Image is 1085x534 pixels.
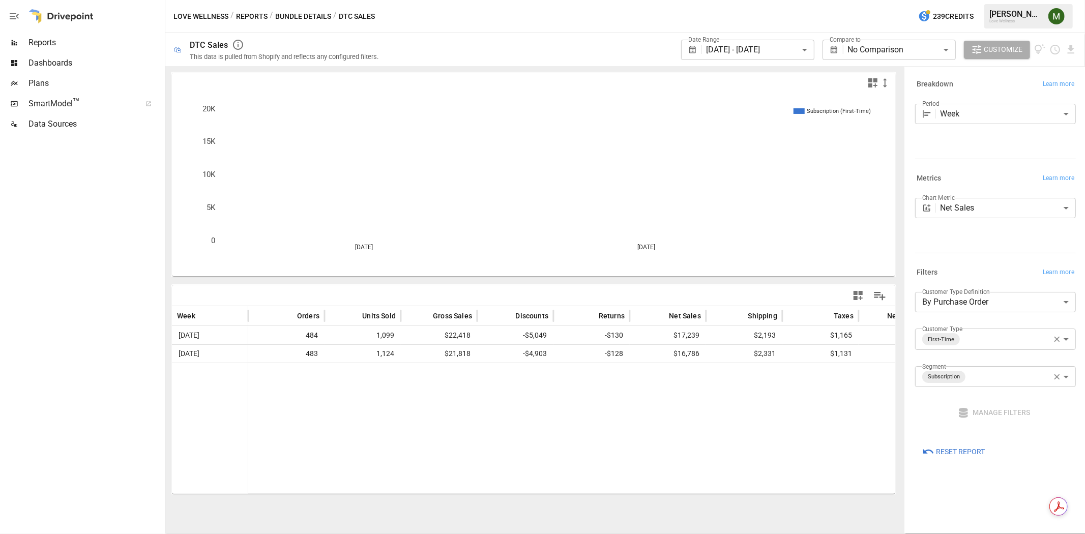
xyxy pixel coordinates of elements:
div: [DATE] - [DATE] [706,40,814,60]
button: Sort [282,309,296,323]
span: Orders [297,311,319,321]
div: 🛍 [173,45,182,54]
text: [DATE] [356,244,373,251]
span: Returns [599,311,625,321]
span: 484 [253,327,319,344]
label: Period [922,99,940,108]
button: Manage Columns [868,284,891,307]
button: Schedule report [1049,44,1061,55]
button: 239Credits [914,7,978,26]
button: Sort [418,309,432,323]
h6: Metrics [917,173,942,184]
span: Learn more [1043,79,1074,90]
button: Love Wellness [173,10,228,23]
span: $16,786 [635,345,701,363]
button: Reports [236,10,268,23]
text: 10K [202,170,216,179]
button: Bundle Details [275,10,331,23]
label: Customer Type Definition [922,287,990,296]
button: View documentation [1034,41,1046,59]
span: -$128 [559,345,625,363]
button: Download report [1065,44,1077,55]
button: Meredith Lacasse [1042,2,1071,31]
label: Date Range [688,35,720,44]
span: Week [177,311,195,321]
svg: A chart. [172,93,896,276]
text: Subscription (First-Time) [807,108,871,114]
div: By Purchase Order [915,292,1076,312]
span: $2,193 [711,327,777,344]
span: Subscription [924,371,964,382]
label: Chart Metric [922,193,955,202]
span: Reset Report [936,446,985,458]
span: -$5,049 [482,327,548,344]
span: Discounts [515,311,548,321]
div: [PERSON_NAME] [989,9,1042,19]
label: Segment [922,362,946,371]
text: 5K [207,203,216,212]
h6: Filters [917,267,938,278]
button: Sort [196,309,211,323]
span: Data Sources [28,118,163,130]
span: $21,818 [406,345,472,363]
button: Sort [733,309,747,323]
span: Gross Sales [433,311,472,321]
span: Net Sales [669,311,701,321]
button: Reset Report [915,442,992,461]
button: Customize [964,41,1030,59]
span: Plans [28,77,163,90]
span: -$130 [559,327,625,344]
span: -$4,903 [482,345,548,363]
span: 239 Credits [933,10,974,23]
button: Sort [818,309,833,323]
span: Reports [28,37,163,49]
span: Shipping [748,311,777,321]
span: ™ [73,96,80,109]
span: Learn more [1043,173,1074,184]
div: / [270,10,273,23]
label: Customer Type [922,324,963,333]
span: $20,248 [864,345,930,363]
button: Sort [654,309,668,323]
span: $1,131 [787,345,854,363]
span: $1,165 [787,327,854,344]
span: $17,239 [635,327,701,344]
span: Dashboards [28,57,163,69]
img: Meredith Lacasse [1048,8,1065,24]
div: / [230,10,234,23]
span: Learn more [1043,268,1074,278]
text: 0 [211,236,215,245]
span: First-Time [924,334,958,345]
span: 1,099 [330,327,396,344]
div: No Comparison [847,40,955,60]
span: 483 [253,345,319,363]
button: Sort [583,309,598,323]
div: DTC Sales [190,40,228,50]
span: Customize [984,43,1023,56]
h6: Breakdown [917,79,953,90]
button: Sort [500,309,514,323]
div: This data is pulled from Shopify and reflects any configured filters. [190,53,378,61]
span: $2,331 [711,345,777,363]
span: $20,597 [864,327,930,344]
span: SmartModel [28,98,134,110]
div: Net Sales [941,198,1076,218]
div: Week [941,104,1076,124]
text: 15K [202,137,216,146]
span: [DATE] [177,327,201,344]
span: Units Sold [362,311,396,321]
div: Love Wellness [989,19,1042,23]
span: Taxes [834,311,854,321]
button: Sort [347,309,361,323]
div: / [333,10,337,23]
text: [DATE] [638,244,656,251]
span: Net Revenue [887,311,930,321]
button: Sort [872,309,886,323]
label: Compare to [830,35,861,44]
span: $22,418 [406,327,472,344]
span: [DATE] [177,345,201,363]
text: 20K [202,104,216,113]
span: 1,124 [330,345,396,363]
